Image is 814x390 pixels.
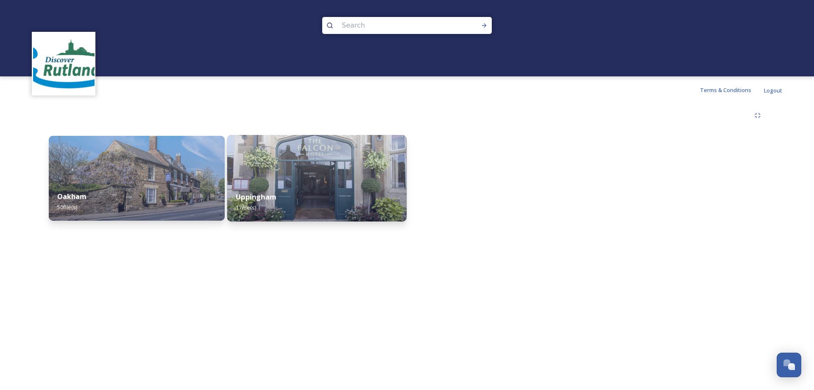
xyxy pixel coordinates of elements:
button: Open Chat [777,353,801,377]
a: Terms & Conditions [700,85,764,95]
span: Logout [764,87,782,94]
input: Search [337,16,454,35]
strong: Uppingham [236,192,276,202]
span: Terms & Conditions [700,86,751,94]
img: Wisteria%2520Hotel%2520-%2520Oakham%2520-%2520Exterior%2520-%2520CREDIT_%2520Rjphotographics%2520... [49,136,225,221]
img: DiscoverRutlandlog37F0B7.png [33,33,95,95]
span: 50 file(s) [57,203,77,211]
span: 17 file(s) [236,204,256,211]
img: The%2520Falcon%2520Hotel%2520-%2520Front%2520-%2520Accommodation%2520%28DR%29%2520%281%29.jpg [227,135,407,222]
strong: Oakham [57,192,86,201]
